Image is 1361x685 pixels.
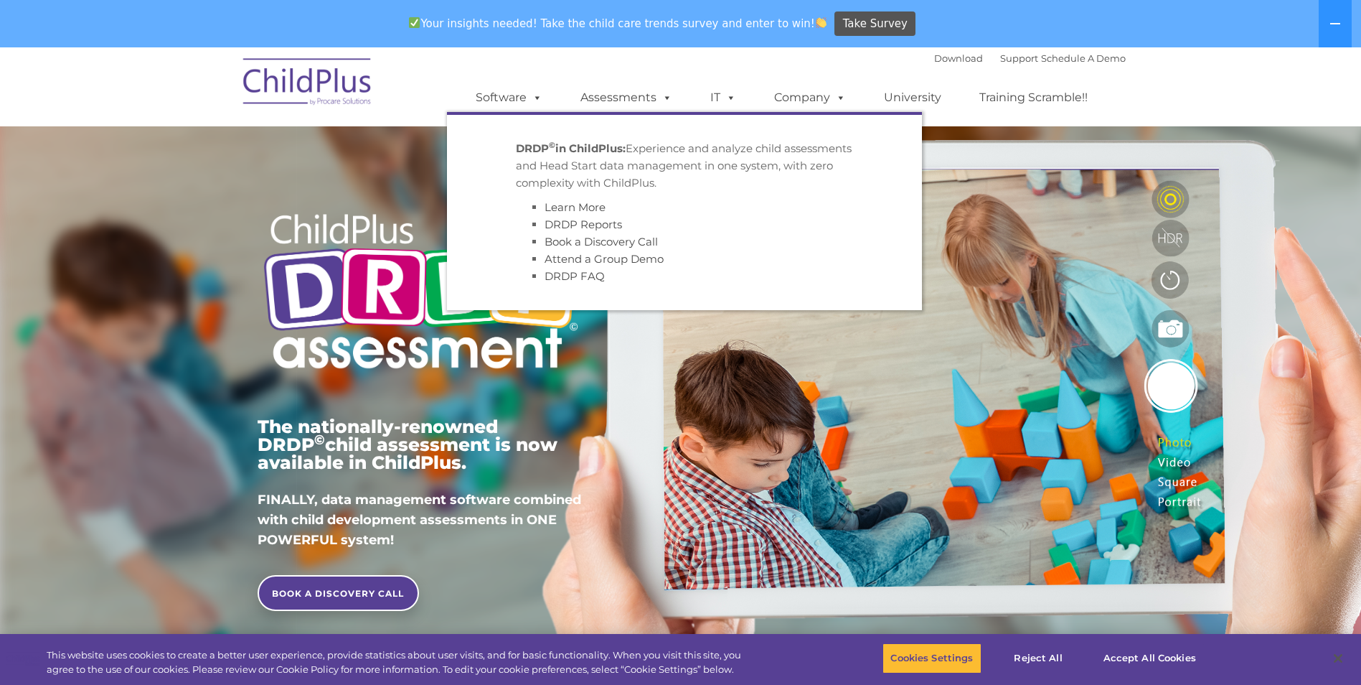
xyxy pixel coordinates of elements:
[258,195,583,393] img: Copyright - DRDP Logo Light
[834,11,915,37] a: Take Survey
[994,643,1083,674] button: Reject All
[696,83,750,112] a: IT
[47,648,748,676] div: This website uses cookies to create a better user experience, provide statistics about user visit...
[1000,52,1038,64] a: Support
[1041,52,1126,64] a: Schedule A Demo
[934,52,1126,64] font: |
[545,269,605,283] a: DRDP FAQ
[545,200,606,214] a: Learn More
[566,83,687,112] a: Assessments
[461,83,557,112] a: Software
[816,17,827,28] img: 👏
[545,235,658,248] a: Book a Discovery Call
[549,140,555,150] sup: ©
[403,9,833,37] span: Your insights needed! Take the child care trends survey and enter to win!
[258,575,419,611] a: BOOK A DISCOVERY CALL
[882,643,981,674] button: Cookies Settings
[545,218,622,231] a: DRDP Reports
[965,83,1102,112] a: Training Scramble!!
[843,11,908,37] span: Take Survey
[870,83,956,112] a: University
[1096,643,1204,674] button: Accept All Cookies
[760,83,860,112] a: Company
[516,140,853,192] p: Experience and analyze child assessments and Head Start data management in one system, with zero ...
[516,141,626,155] strong: DRDP in ChildPlus:
[258,416,557,473] span: The nationally-renowned DRDP child assessment is now available in ChildPlus.
[545,252,664,266] a: Attend a Group Demo
[934,52,983,64] a: Download
[236,48,380,120] img: ChildPlus by Procare Solutions
[1322,643,1354,674] button: Close
[258,492,581,548] span: FINALLY, data management software combined with child development assessments in ONE POWERFUL sys...
[314,432,325,448] sup: ©
[409,17,420,28] img: ✅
